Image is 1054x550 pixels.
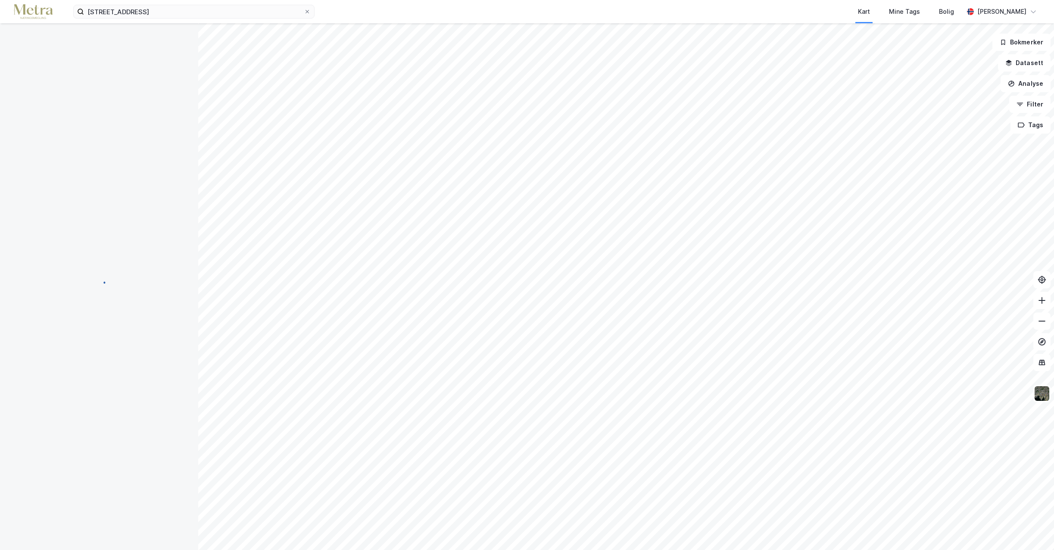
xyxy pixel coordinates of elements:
[92,275,106,288] img: spinner.a6d8c91a73a9ac5275cf975e30b51cfb.svg
[84,5,304,18] input: Søk på adresse, matrikkel, gårdeiere, leietakere eller personer
[998,54,1051,72] button: Datasett
[1009,96,1051,113] button: Filter
[1034,385,1050,402] img: 9k=
[858,6,870,17] div: Kart
[939,6,954,17] div: Bolig
[1001,75,1051,92] button: Analyse
[889,6,920,17] div: Mine Tags
[992,34,1051,51] button: Bokmerker
[1011,509,1054,550] iframe: Chat Widget
[1010,116,1051,134] button: Tags
[1011,509,1054,550] div: Kontrollprogram for chat
[977,6,1026,17] div: [PERSON_NAME]
[14,4,53,19] img: metra-logo.256734c3b2bbffee19d4.png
